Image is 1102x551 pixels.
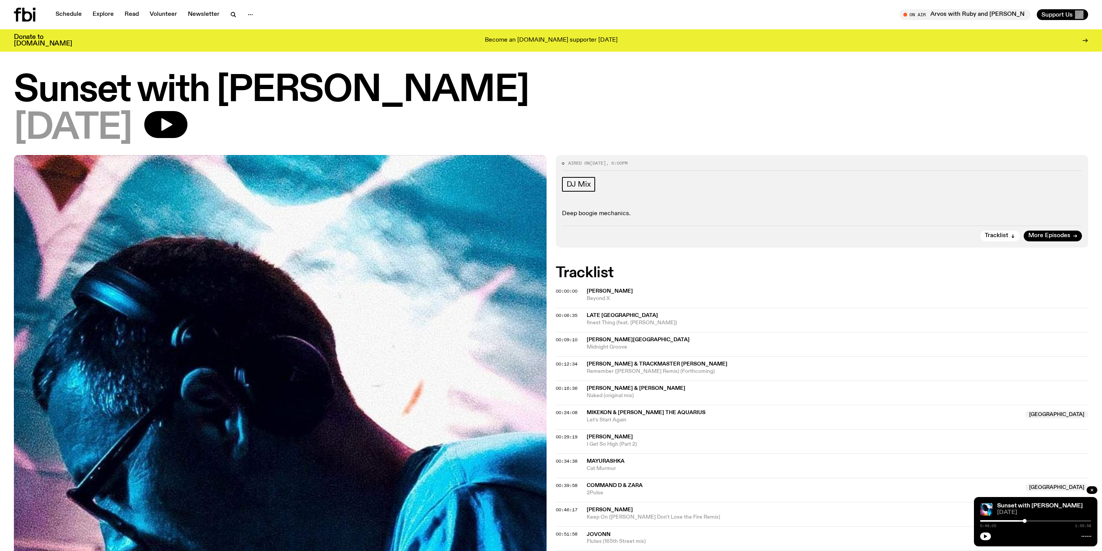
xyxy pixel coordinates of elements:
span: 00:24:08 [556,409,577,416]
p: Become an [DOMAIN_NAME] supporter [DATE] [485,37,618,44]
a: Sunset with [PERSON_NAME] [997,503,1083,509]
span: 0:48:05 [980,524,996,528]
button: 00:29:19 [556,435,577,439]
span: 00:29:19 [556,434,577,440]
span: Flutes (165th Street mix) [587,538,1088,545]
button: 00:39:58 [556,484,577,488]
span: [PERSON_NAME] [587,288,633,294]
span: [DATE] [590,160,606,166]
button: 00:06:35 [556,313,577,318]
button: 00:16:36 [556,386,577,391]
span: Tracklist [985,233,1008,239]
h2: Tracklist [556,266,1088,280]
a: DJ Mix [562,177,596,192]
a: Volunteer [145,9,182,20]
button: 00:24:08 [556,411,577,415]
span: Naked (original mix) [587,392,1088,399]
a: Newsletter [183,9,224,20]
span: Late [GEOGRAPHIC_DATA] [587,313,658,318]
h3: Donate to [DOMAIN_NAME] [14,34,72,47]
span: Beyond X [587,295,1088,302]
span: 00:09:10 [556,337,577,343]
span: 00:46:17 [556,507,577,513]
span: Support Us [1041,11,1073,18]
span: More Episodes [1028,233,1070,239]
span: 00:06:35 [556,312,577,318]
span: Mayurashka [587,458,624,464]
button: Support Us [1037,9,1088,20]
span: 00:39:58 [556,482,577,489]
span: 00:00:00 [556,288,577,294]
span: Keep On ([PERSON_NAME] Don't Lose the Fire Remix) [587,514,1088,521]
span: 00:12:34 [556,361,577,367]
span: , 6:00pm [606,160,628,166]
span: [DATE] [997,510,1091,516]
span: [PERSON_NAME] & Trackmaster [PERSON_NAME] [587,361,727,367]
span: [DATE] [14,111,132,146]
span: 00:34:38 [556,458,577,464]
span: Mikekon & [PERSON_NAME] The Aquarius [587,410,705,415]
a: More Episodes [1024,231,1082,241]
button: 00:34:38 [556,459,577,463]
span: Tune in live [908,12,1027,17]
span: [PERSON_NAME] & [PERSON_NAME] [587,386,685,391]
button: Tracklist [980,231,1020,241]
button: 00:46:17 [556,508,577,512]
p: Deep boogie mechanics. [562,210,1082,217]
span: Midnight Groove [587,344,1088,351]
span: Let's Start Again [587,416,1021,424]
button: 00:09:10 [556,338,577,342]
span: [PERSON_NAME] [587,434,633,440]
span: Remember ([PERSON_NAME] Remix) (Forthcoming) [587,368,1088,375]
span: Jovonn [587,532,611,537]
img: Simon Caldwell stands side on, looking downwards. He has headphones on. Behind him is a brightly ... [980,503,992,516]
a: Explore [88,9,118,20]
h1: Sunset with [PERSON_NAME] [14,73,1088,108]
span: [GEOGRAPHIC_DATA] [1025,411,1088,418]
span: 2Pulse [587,489,1021,497]
a: Schedule [51,9,86,20]
span: [PERSON_NAME] [587,507,633,512]
button: 00:12:34 [556,362,577,366]
button: 00:51:58 [556,532,577,536]
span: 00:16:36 [556,385,577,391]
button: 00:00:00 [556,289,577,293]
button: On AirArvos with Ruby and [PERSON_NAME] [899,9,1031,20]
a: Read [120,9,143,20]
span: 00:51:58 [556,531,577,537]
span: Aired on [568,160,590,166]
span: 1:59:58 [1075,524,1091,528]
span: I Get So High (Part 2) [587,441,1088,448]
span: finest Thing (feat. [PERSON_NAME]) [587,319,1088,327]
span: [GEOGRAPHIC_DATA] [1025,484,1088,491]
span: Command D & Zara [587,483,643,488]
span: Cat Murmur [587,465,1088,472]
span: DJ Mix [567,180,591,189]
span: [PERSON_NAME][GEOGRAPHIC_DATA] [587,337,690,342]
